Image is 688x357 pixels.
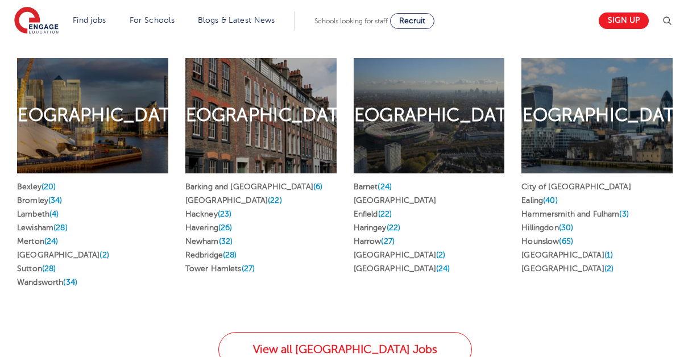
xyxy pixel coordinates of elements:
a: Sutton(28) [17,264,56,273]
a: Hounslow(65) [521,237,573,246]
a: Tower Hamlets(27) [185,264,255,273]
a: Haringey(22) [354,223,401,232]
a: Sign up [599,13,649,29]
a: [GEOGRAPHIC_DATA](2) [17,251,109,259]
a: For Schools [130,16,175,24]
span: (34) [63,278,77,287]
a: Ealing(40) [521,196,557,205]
a: Recruit [390,13,434,29]
span: (20) [42,182,56,191]
span: (24) [436,264,450,273]
a: Find jobs [73,16,106,24]
a: [GEOGRAPHIC_DATA](1) [521,251,613,259]
span: Schools looking for staff [314,17,388,25]
span: Recruit [399,16,425,25]
span: (40) [543,196,558,205]
span: (23) [218,210,232,218]
a: Bromley(34) [17,196,63,205]
a: Wandsworth(34) [17,278,77,287]
span: (28) [42,264,56,273]
span: (3) [619,210,628,218]
span: (22) [378,210,392,218]
span: (24) [378,182,392,191]
a: Merton(24) [17,237,58,246]
a: Hillingdon(30) [521,223,573,232]
span: (65) [559,237,573,246]
a: Newham(32) [185,237,233,246]
a: Barking and [GEOGRAPHIC_DATA](6) [185,182,323,191]
a: [GEOGRAPHIC_DATA](2) [354,251,446,259]
a: Harrow(27) [354,237,395,246]
a: Hackney(23) [185,210,232,218]
a: Hammersmith and Fulham(3) [521,210,629,218]
a: Lewisham(28) [17,223,68,232]
a: City of [GEOGRAPHIC_DATA] [521,182,631,191]
a: [GEOGRAPHIC_DATA] [354,196,436,205]
img: Engage Education [14,7,59,35]
span: (30) [559,223,574,232]
span: (22) [268,196,282,205]
span: (6) [313,182,322,191]
a: Blogs & Latest News [198,16,275,24]
a: Lambeth(4) [17,210,59,218]
span: (22) [387,223,401,232]
span: (32) [219,237,233,246]
a: [GEOGRAPHIC_DATA](24) [354,264,450,273]
span: (28) [53,223,68,232]
span: (2) [436,251,445,259]
span: (2) [100,251,109,259]
a: Havering(26) [185,223,233,232]
span: (24) [44,237,59,246]
a: Bexley(20) [17,182,56,191]
span: (27) [242,264,255,273]
span: (1) [604,251,613,259]
span: (26) [218,223,233,232]
span: (27) [381,237,395,246]
span: (28) [223,251,237,259]
span: (34) [48,196,63,205]
span: (4) [49,210,59,218]
h2: [GEOGRAPHIC_DATA] [167,103,354,127]
h2: [GEOGRAPHIC_DATA] [335,103,523,127]
a: Barnet(24) [354,182,392,191]
a: [GEOGRAPHIC_DATA](2) [521,264,614,273]
a: Redbridge(28) [185,251,237,259]
a: Enfield(22) [354,210,392,218]
span: (2) [604,264,614,273]
a: [GEOGRAPHIC_DATA](22) [185,196,282,205]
